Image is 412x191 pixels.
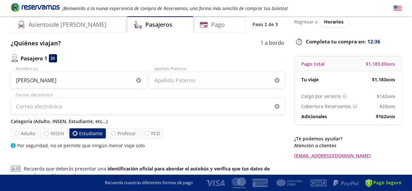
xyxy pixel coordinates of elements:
p: Pago total [301,60,324,67]
p: Recuerda que deberás presentar una [24,165,284,179]
p: Adicionales [301,113,327,120]
em: ¡Bienvenido a la nueva experiencia de compra de Reservamos, una forma más sencilla de comprar tus... [62,5,288,11]
span: $ 162 [376,113,395,120]
p: ¿Quiénes viajan? [11,39,61,48]
div: 30 [49,54,57,62]
a: [EMAIL_ADDRESS][DOMAIN_NAME] [294,152,402,159]
input: Correo electrónico [11,98,284,115]
p: Tu viaje [301,76,319,83]
small: MXN [387,62,395,67]
p: Completa tu compra en : [294,37,402,46]
label: INSEN [40,128,68,139]
span: $ 1,183 [372,76,395,83]
small: MXN [386,114,395,119]
small: MXN [387,94,395,99]
label: Adulto [10,128,39,139]
i: Brand Logo [11,2,60,12]
p: Pasajero 1 [21,55,47,62]
div: Regresar a ver horarios [294,16,402,27]
label: Profesor [107,128,139,139]
small: MXN [387,104,395,109]
label: PCD [141,128,163,139]
h4: Pasajeros [145,20,172,29]
span: 12:36 [367,38,380,45]
label: Estudiante [69,128,106,139]
p: Atención a clientes [294,142,402,149]
p: Recuerda nuestras diferentes formas de pago [105,180,193,186]
b: identificación oficial para abordar el autobús y verifica que tus datos de pasajeros estén correc... [24,166,270,179]
p: Cobertura Reservamos [301,103,351,110]
span: Horarios [324,19,344,25]
input: Nombre (s) [11,72,146,88]
p: Por seguridad, no se permite que ningún menor viaje solo [17,142,145,149]
span: $ 1,183.00 [366,60,395,67]
a: Brand Logo [11,2,60,14]
input: Apellido Paterno [149,72,284,88]
span: $ 142 [377,93,395,100]
p: Cargo por servicio [301,93,341,100]
p: Regresar a [294,18,318,25]
p: 1 a bordo [261,39,284,48]
p: Paso 2 de 3 [252,21,278,28]
span: $ 20 [379,103,395,110]
h4: Asientos de [PERSON_NAME] [29,20,107,29]
button: English [393,4,402,12]
p: Categoría (Adulto, INSEN, Estudiante, etc...) [11,118,284,125]
p: ¿Te podemos ayudar? [294,135,402,142]
small: MXN [386,77,395,82]
h4: Pago [211,20,225,29]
